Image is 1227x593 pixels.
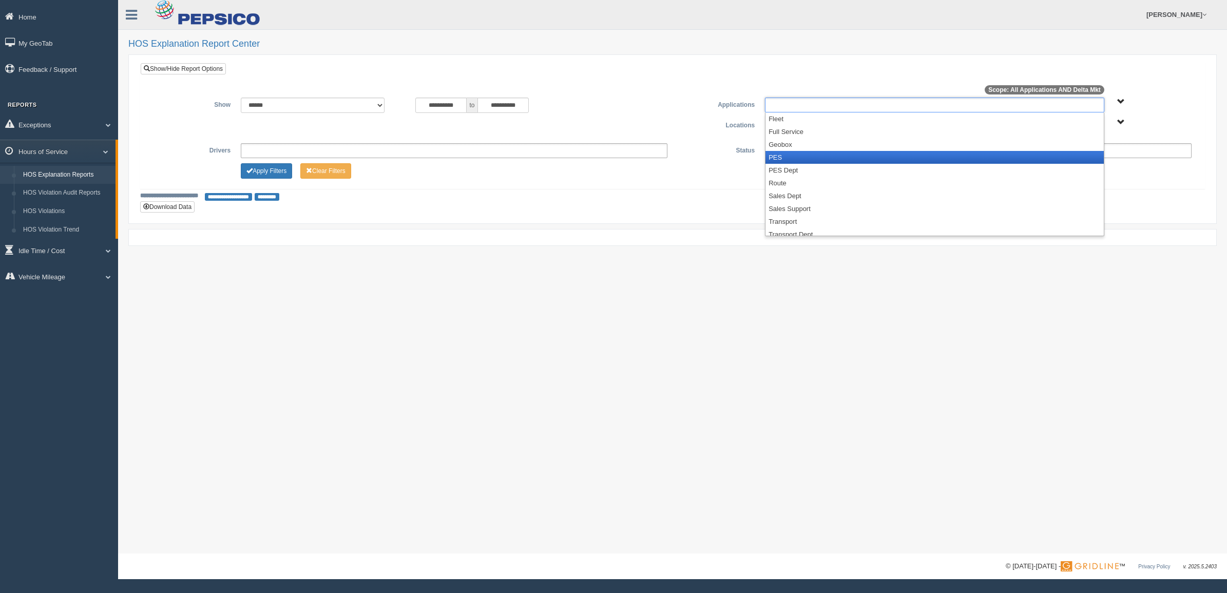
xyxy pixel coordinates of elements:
[141,63,226,74] a: Show/Hide Report Options
[128,39,1217,49] h2: HOS Explanation Report Center
[765,228,1104,241] li: Transport Dept
[673,118,760,130] label: Locations
[765,151,1104,164] li: PES
[765,112,1104,125] li: Fleet
[1183,564,1217,569] span: v. 2025.5.2403
[241,163,292,179] button: Change Filter Options
[765,215,1104,228] li: Transport
[18,184,116,202] a: HOS Violation Audit Reports
[673,143,760,156] label: Status
[140,201,195,213] button: Download Data
[765,164,1104,177] li: PES Dept
[148,98,236,110] label: Show
[765,177,1104,189] li: Route
[18,221,116,239] a: HOS Violation Trend
[765,189,1104,202] li: Sales Dept
[18,202,116,221] a: HOS Violations
[1061,561,1119,571] img: Gridline
[18,166,116,184] a: HOS Explanation Reports
[765,202,1104,215] li: Sales Support
[765,125,1104,138] li: Full Service
[1138,564,1170,569] a: Privacy Policy
[765,138,1104,151] li: Geobox
[300,163,351,179] button: Change Filter Options
[985,85,1104,94] span: Scope: All Applications AND Delta Mkt
[673,98,760,110] label: Applications
[467,98,477,113] span: to
[148,143,236,156] label: Drivers
[1006,561,1217,572] div: © [DATE]-[DATE] - ™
